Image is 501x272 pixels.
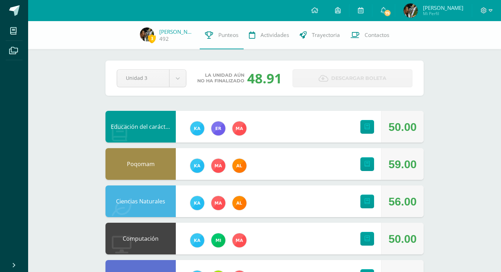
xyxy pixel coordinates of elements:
img: 2fed5c3f2027da04ec866e2a5436f393.png [211,159,225,173]
img: b67223fa3993a94addc99f06520921b7.png [232,196,246,210]
span: Contactos [365,31,389,39]
span: Punteos [218,31,238,39]
span: La unidad aún no ha finalizado [197,72,244,84]
img: 59fb4802ced19d2f84ba211fb47db595.png [404,4,418,18]
span: 3 [148,34,156,43]
span: Actividades [261,31,289,39]
div: Ciencias Naturales [105,185,176,217]
div: Computación [105,223,176,254]
span: Mi Perfil [423,11,463,17]
img: 2fed5c3f2027da04ec866e2a5436f393.png [232,121,246,135]
img: 11a70570b33d653b35fbbd11dfde3caa.png [190,196,204,210]
img: b67223fa3993a94addc99f06520921b7.png [232,159,246,173]
div: 50.00 [388,111,417,143]
a: Unidad 3 [117,70,186,87]
span: [PERSON_NAME] [423,4,463,11]
img: 11a70570b33d653b35fbbd11dfde3caa.png [190,233,204,247]
img: 11a70570b33d653b35fbbd11dfde3caa.png [190,159,204,173]
div: Poqomam [105,148,176,180]
img: 24e93427354e2860561080e027862b98.png [211,121,225,135]
img: 2fed5c3f2027da04ec866e2a5436f393.png [211,196,225,210]
div: 59.00 [388,148,417,180]
a: [PERSON_NAME] [159,28,194,35]
a: 492 [159,35,169,43]
img: 11a70570b33d653b35fbbd11dfde3caa.png [190,121,204,135]
a: Trayectoria [294,21,345,49]
a: Actividades [244,21,294,49]
img: 59fb4802ced19d2f84ba211fb47db595.png [140,27,154,42]
img: c0bc5b3ae419b3647d5e54388e607386.png [211,233,225,247]
span: Trayectoria [312,31,340,39]
img: 2fed5c3f2027da04ec866e2a5436f393.png [232,233,246,247]
div: 50.00 [388,223,417,255]
div: 56.00 [388,186,417,217]
span: Descargar boleta [331,70,386,87]
span: Unidad 3 [126,70,160,86]
span: 75 [384,9,391,17]
div: Educación del carácter [105,111,176,143]
a: Contactos [345,21,394,49]
div: 48.91 [247,69,282,87]
a: Punteos [200,21,244,49]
